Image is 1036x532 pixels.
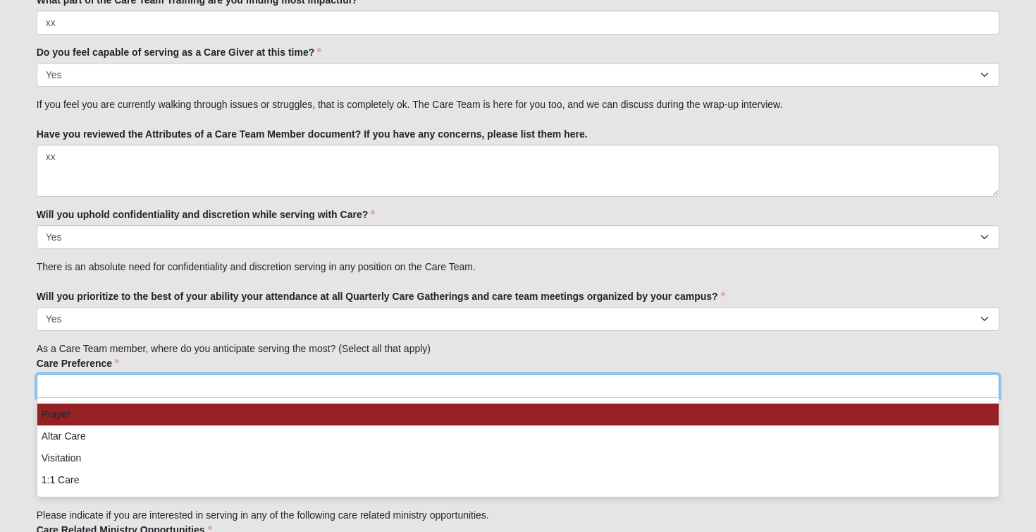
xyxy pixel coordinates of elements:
li: Altar Care [37,425,999,447]
label: Have you reviewed the Attributes of a Care Team Member document? If you have any concerns, please... [37,127,588,141]
label: Do you feel capable of serving as a Care Giver at this time? [37,45,321,59]
li: 1:1 Care [37,469,999,491]
label: Care Preference [37,356,119,370]
li: Prayer [37,404,999,425]
li: Visitation [37,447,999,469]
label: Will you uphold confidentiality and discretion while serving with Care? [37,207,375,222]
label: Will you prioritize to the best of your ability your attendance at all Quarterly Care Gatherings ... [37,289,725,303]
